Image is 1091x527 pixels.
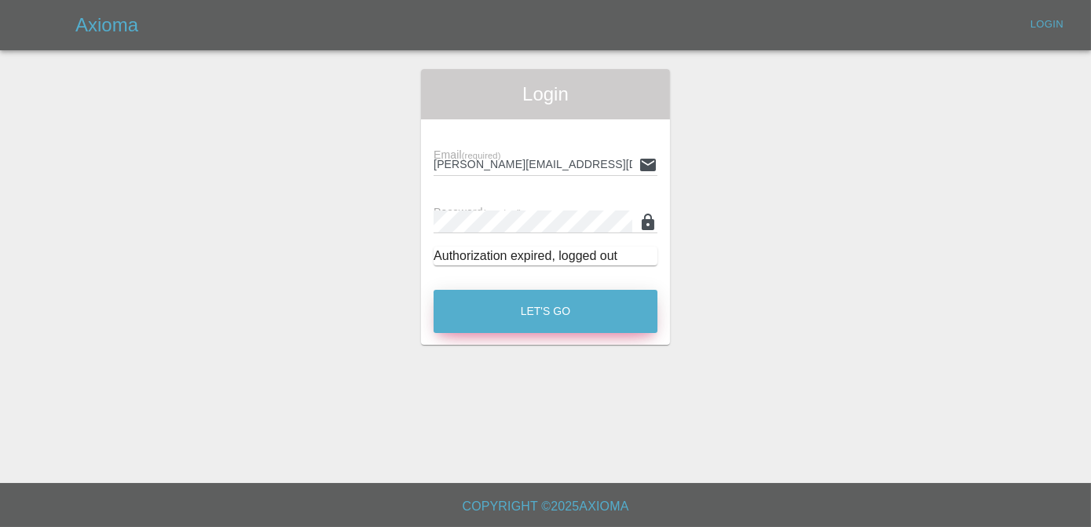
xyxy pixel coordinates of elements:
span: Password [434,206,522,218]
h5: Axioma [75,13,138,38]
a: Login [1022,13,1072,37]
span: Login [434,82,657,107]
h6: Copyright © 2025 Axioma [13,496,1078,518]
small: (required) [462,151,501,160]
small: (required) [483,208,522,218]
div: Authorization expired, logged out [434,247,657,265]
span: Email [434,148,500,161]
button: Let's Go [434,290,657,333]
